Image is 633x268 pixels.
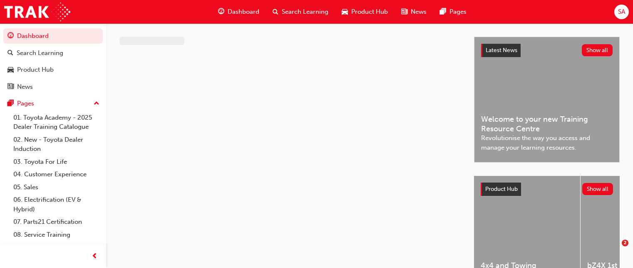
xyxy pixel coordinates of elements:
[7,66,14,74] span: car-icon
[335,3,395,20] a: car-iconProduct Hub
[4,3,70,21] img: Trak
[10,133,103,155] a: 02. New - Toyota Dealer Induction
[7,100,14,108] span: pages-icon
[10,215,103,228] a: 07. Parts21 Certification
[582,44,613,56] button: Show all
[481,44,613,57] a: Latest NewsShow all
[17,48,63,58] div: Search Learning
[3,96,103,111] button: Pages
[7,50,13,57] span: search-icon
[449,7,467,17] span: Pages
[10,168,103,181] a: 04. Customer Experience
[440,7,446,17] span: pages-icon
[10,193,103,215] a: 06. Electrification (EV & Hybrid)
[10,228,103,241] a: 08. Service Training
[351,7,388,17] span: Product Hub
[481,133,613,152] span: Revolutionise the way you access and manage your learning resources.
[614,5,629,19] button: SA
[10,241,103,254] a: 09. Technical Training
[582,183,613,195] button: Show all
[3,45,103,61] a: Search Learning
[10,111,103,133] a: 01. Toyota Academy - 2025 Dealer Training Catalogue
[17,99,34,108] div: Pages
[3,62,103,78] a: Product Hub
[622,240,628,246] span: 2
[605,240,625,260] iframe: Intercom live chat
[401,7,407,17] span: news-icon
[10,155,103,168] a: 03. Toyota For Life
[3,79,103,95] a: News
[395,3,433,20] a: news-iconNews
[342,7,348,17] span: car-icon
[486,47,517,54] span: Latest News
[17,82,33,92] div: News
[433,3,473,20] a: pages-iconPages
[485,185,518,193] span: Product Hub
[211,3,266,20] a: guage-iconDashboard
[10,181,103,194] a: 05. Sales
[7,33,14,40] span: guage-icon
[3,27,103,96] button: DashboardSearch LearningProduct HubNews
[282,7,328,17] span: Search Learning
[7,83,14,91] span: news-icon
[228,7,259,17] span: Dashboard
[92,251,98,262] span: prev-icon
[17,65,54,75] div: Product Hub
[618,7,625,17] span: SA
[481,183,613,196] a: Product HubShow all
[218,7,224,17] span: guage-icon
[273,7,278,17] span: search-icon
[266,3,335,20] a: search-iconSearch Learning
[411,7,427,17] span: News
[3,28,103,44] a: Dashboard
[94,98,99,109] span: up-icon
[474,37,620,163] a: Latest NewsShow allWelcome to your new Training Resource CentreRevolutionise the way you access a...
[481,115,613,133] span: Welcome to your new Training Resource Centre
